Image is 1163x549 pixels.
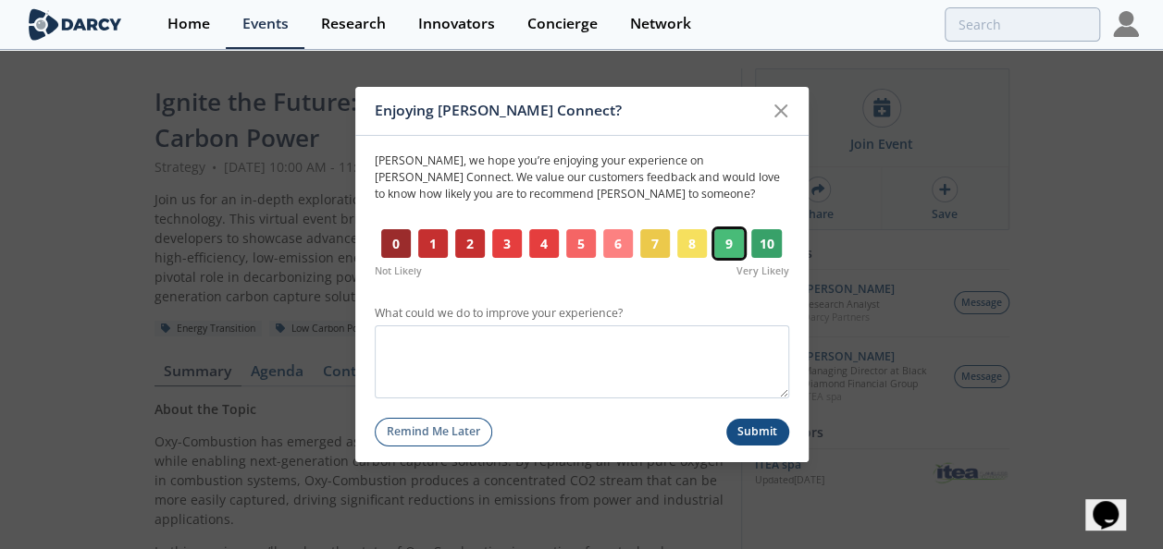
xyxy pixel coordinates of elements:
[375,418,493,446] button: Remind Me Later
[603,229,634,259] button: 6
[375,152,789,202] p: [PERSON_NAME] , we hope you’re enjoying your experience on [PERSON_NAME] Connect. We value our cu...
[418,229,449,259] button: 1
[321,17,386,31] div: Research
[375,264,422,279] span: Not Likely
[726,419,789,445] button: Submit
[1113,11,1139,37] img: Profile
[375,305,789,322] label: What could we do to improve your experience?
[375,93,764,128] div: Enjoying [PERSON_NAME] Connect?
[381,229,412,259] button: 0
[242,17,289,31] div: Events
[751,229,783,259] button: 10
[492,229,523,259] button: 3
[25,8,126,41] img: logo-wide.svg
[677,229,708,259] button: 8
[630,17,691,31] div: Network
[566,229,597,259] button: 5
[714,229,745,259] button: 9
[455,229,486,259] button: 2
[527,17,598,31] div: Concierge
[945,7,1100,42] input: Advanced Search
[640,229,671,259] button: 7
[167,17,210,31] div: Home
[736,264,789,279] span: Very Likely
[418,17,495,31] div: Innovators
[1085,475,1144,531] iframe: chat widget
[529,229,560,259] button: 4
